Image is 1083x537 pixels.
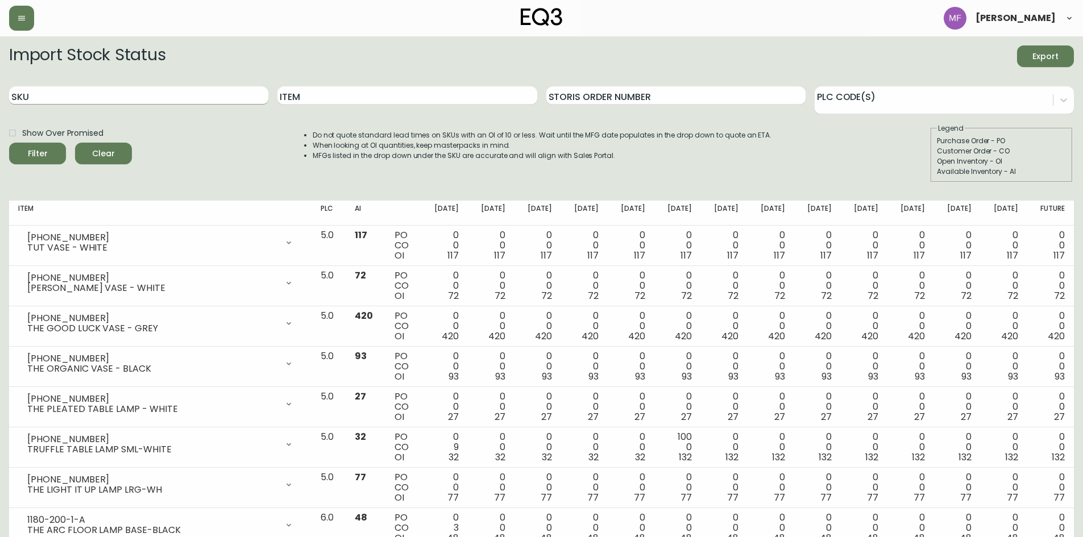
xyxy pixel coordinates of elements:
[617,351,645,382] div: 0 0
[757,230,785,261] div: 0 0
[1036,311,1065,342] div: 0 0
[774,410,785,423] span: 27
[27,353,277,364] div: [PHONE_NUMBER]
[725,451,738,464] span: 132
[430,432,459,463] div: 0 9
[18,270,302,295] div: [PHONE_NUMBER][PERSON_NAME] VASE - WHITE
[990,270,1018,301] div: 0 0
[541,491,552,504] span: 77
[312,306,346,347] td: 5.0
[937,156,1067,166] div: Open Inventory - OI
[887,201,934,226] th: [DATE]
[27,232,277,243] div: [PHONE_NUMBER]
[943,230,972,261] div: 0 0
[819,451,832,464] span: 132
[18,392,302,417] div: [PHONE_NUMBER]THE PLEATED TABLE LAMP - WHITE
[850,270,878,301] div: 0 0
[728,370,738,383] span: 93
[430,230,459,261] div: 0 0
[803,230,832,261] div: 0 0
[542,370,552,383] span: 93
[395,230,412,261] div: PO CO
[570,311,599,342] div: 0 0
[634,410,645,423] span: 27
[663,270,692,301] div: 0 0
[421,201,468,226] th: [DATE]
[494,249,505,262] span: 117
[867,249,878,262] span: 117
[914,289,925,302] span: 72
[663,230,692,261] div: 0 0
[679,451,692,464] span: 132
[488,330,505,343] span: 420
[961,289,972,302] span: 72
[961,410,972,423] span: 27
[803,351,832,382] div: 0 0
[570,432,599,463] div: 0 0
[908,330,925,343] span: 420
[442,330,459,343] span: 420
[821,410,832,423] span: 27
[18,311,302,336] div: [PHONE_NUMBER]THE GOOD LUCK VASE - GREY
[943,432,972,463] div: 0 0
[27,525,277,535] div: THE ARC FLOOR LAMP BASE-BLACK
[1036,392,1065,422] div: 0 0
[542,451,552,464] span: 32
[727,249,738,262] span: 117
[803,270,832,301] div: 0 0
[990,351,1018,382] div: 0 0
[634,289,645,302] span: 72
[757,432,785,463] div: 0 0
[617,230,645,261] div: 0 0
[774,289,785,302] span: 72
[850,432,878,463] div: 0 0
[850,392,878,422] div: 0 0
[588,410,599,423] span: 27
[981,201,1027,226] th: [DATE]
[524,311,552,342] div: 0 0
[495,451,505,464] span: 32
[1036,270,1065,301] div: 0 0
[681,289,692,302] span: 72
[815,330,832,343] span: 420
[710,432,738,463] div: 0 0
[841,201,887,226] th: [DATE]
[897,351,925,382] div: 0 0
[768,330,785,343] span: 420
[748,201,794,226] th: [DATE]
[775,370,785,383] span: 93
[27,404,277,414] div: THE PLEATED TABLE LAMP - WHITE
[312,226,346,266] td: 5.0
[524,351,552,382] div: 0 0
[447,491,459,504] span: 77
[312,427,346,468] td: 5.0
[1036,432,1065,463] div: 0 0
[943,311,972,342] div: 0 0
[803,392,832,422] div: 0 0
[495,370,505,383] span: 93
[395,410,404,423] span: OI
[772,451,785,464] span: 132
[914,410,925,423] span: 27
[757,311,785,342] div: 0 0
[803,432,832,463] div: 0 0
[477,432,505,463] div: 0 0
[312,201,346,226] th: PLC
[897,230,925,261] div: 0 0
[663,392,692,422] div: 0 0
[588,451,599,464] span: 32
[680,249,692,262] span: 117
[84,147,123,161] span: Clear
[395,330,404,343] span: OI
[1007,249,1018,262] span: 117
[710,472,738,503] div: 0 0
[395,451,404,464] span: OI
[9,143,66,164] button: Filter
[937,146,1067,156] div: Customer Order - CO
[710,270,738,301] div: 0 0
[915,370,925,383] span: 93
[803,311,832,342] div: 0 0
[430,270,459,301] div: 0 0
[867,491,878,504] span: 77
[663,472,692,503] div: 0 0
